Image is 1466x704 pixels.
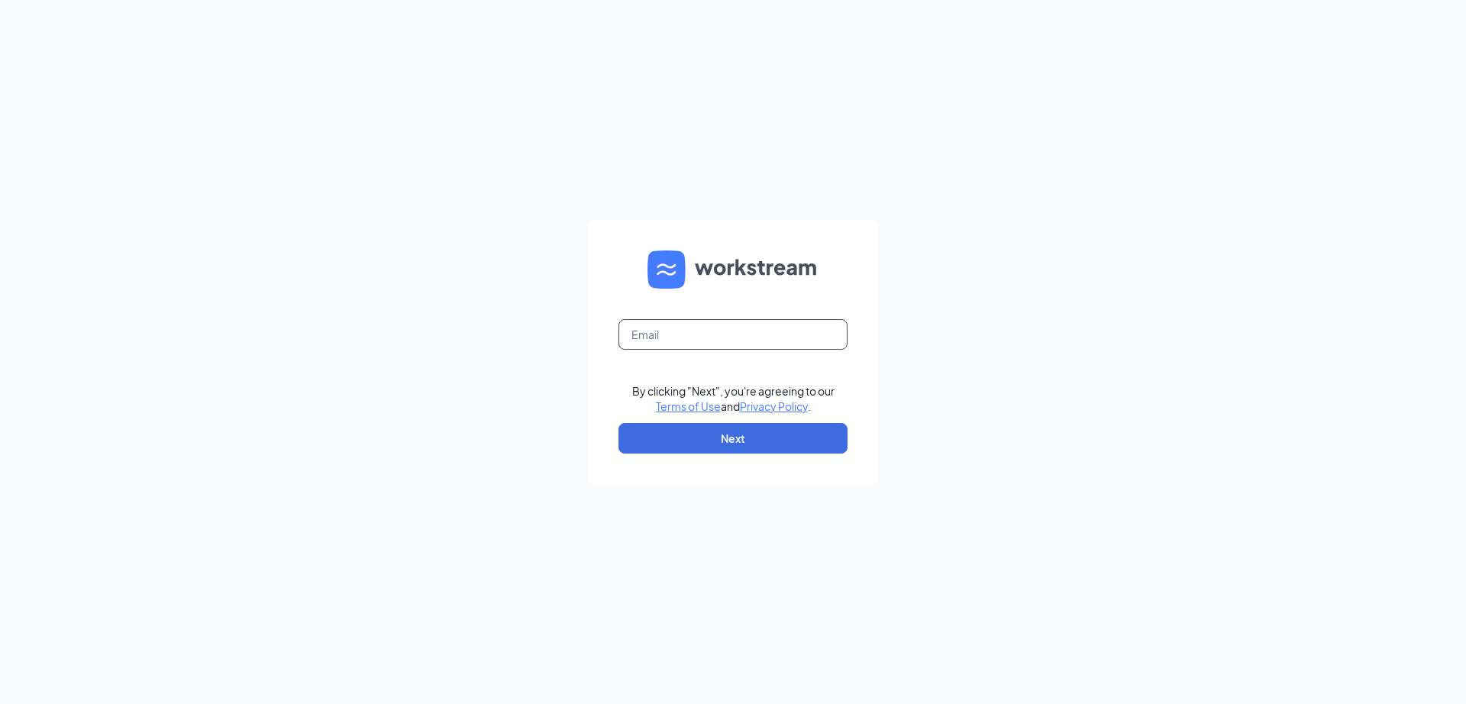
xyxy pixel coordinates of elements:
a: Terms of Use [656,399,721,413]
button: Next [618,423,848,454]
a: Privacy Policy [740,399,808,413]
div: By clicking "Next", you're agreeing to our and . [632,383,835,414]
img: WS logo and Workstream text [647,250,819,289]
input: Email [618,319,848,350]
